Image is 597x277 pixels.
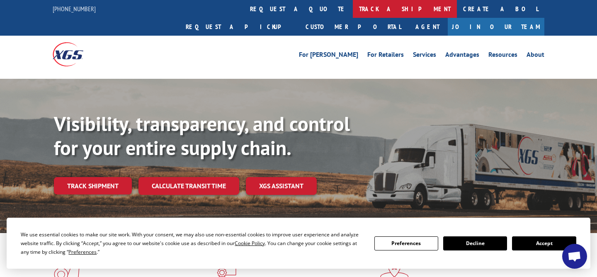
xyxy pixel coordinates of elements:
div: Cookie Consent Prompt [7,218,590,269]
span: Preferences [68,248,97,255]
div: Open chat [562,244,587,269]
button: Decline [443,236,507,250]
a: Advantages [445,51,479,61]
a: Request a pickup [180,18,299,36]
a: Resources [488,51,517,61]
a: Track shipment [54,177,132,194]
a: [PHONE_NUMBER] [53,5,96,13]
div: We use essential cookies to make our site work. With your consent, we may also use non-essential ... [21,230,364,256]
a: Services [413,51,436,61]
a: For Retailers [367,51,404,61]
a: About [527,51,544,61]
button: Preferences [374,236,438,250]
a: XGS ASSISTANT [246,177,317,195]
b: Visibility, transparency, and control for your entire supply chain. [54,111,350,160]
a: Join Our Team [448,18,544,36]
a: Agent [407,18,448,36]
a: For [PERSON_NAME] [299,51,358,61]
button: Accept [512,236,576,250]
a: Customer Portal [299,18,407,36]
span: Cookie Policy [235,240,265,247]
a: Calculate transit time [138,177,239,195]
